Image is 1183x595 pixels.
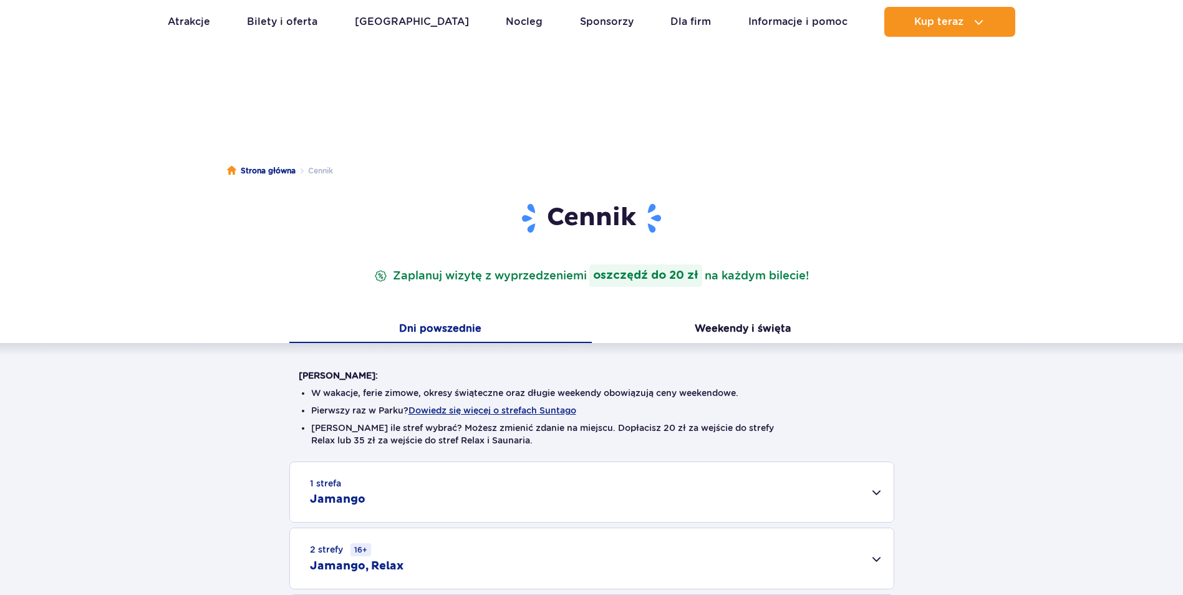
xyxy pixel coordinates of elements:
[310,492,365,507] h2: Jamango
[311,404,872,417] li: Pierwszy raz w Parku?
[592,317,894,343] button: Weekendy i święta
[311,387,872,399] li: W wakacje, ferie zimowe, okresy świąteczne oraz długie weekendy obowiązują ceny weekendowe.
[310,559,403,574] h2: Jamango, Relax
[299,370,378,380] strong: [PERSON_NAME]:
[408,405,576,415] button: Dowiedz się więcej o strefach Suntago
[355,7,469,37] a: [GEOGRAPHIC_DATA]
[296,165,333,177] li: Cennik
[372,264,811,287] p: Zaplanuj wizytę z wyprzedzeniem na każdym bilecie!
[350,543,371,556] small: 16+
[506,7,543,37] a: Nocleg
[589,264,702,287] strong: oszczędź do 20 zł
[310,477,341,490] small: 1 strefa
[670,7,711,37] a: Dla firm
[311,422,872,447] li: [PERSON_NAME] ile stref wybrać? Możesz zmienić zdanie na miejscu. Dopłacisz 20 zł za wejście do s...
[299,202,885,235] h1: Cennik
[310,543,371,556] small: 2 strefy
[168,7,210,37] a: Atrakcje
[914,16,963,27] span: Kup teraz
[748,7,847,37] a: Informacje i pomoc
[884,7,1015,37] button: Kup teraz
[289,317,592,343] button: Dni powszednie
[247,7,317,37] a: Bilety i oferta
[580,7,634,37] a: Sponsorzy
[227,165,296,177] a: Strona główna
